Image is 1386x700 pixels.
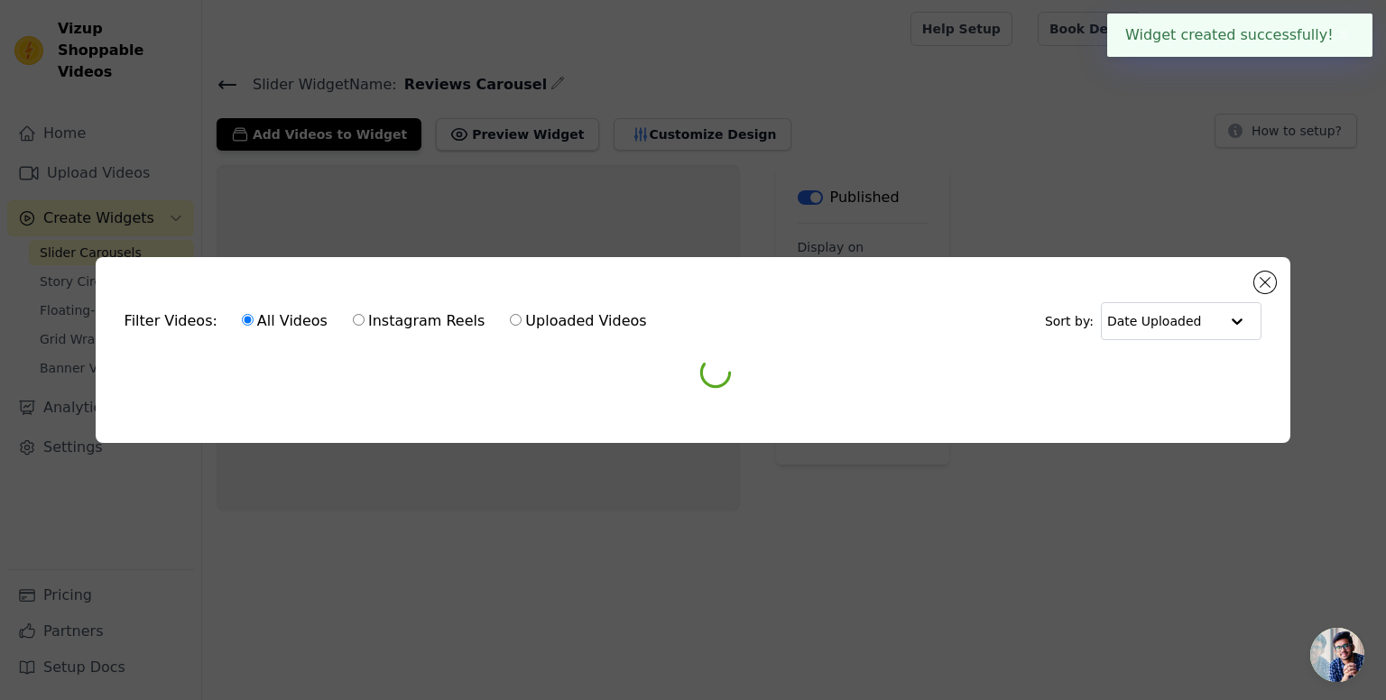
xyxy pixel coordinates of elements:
div: Filter Videos: [125,300,657,342]
label: Uploaded Videos [509,309,647,333]
div: Widget created successfully! [1107,14,1372,57]
div: Open chat [1310,628,1364,682]
label: Instagram Reels [352,309,485,333]
button: Close [1334,24,1354,46]
div: Sort by: [1045,302,1262,340]
button: Close modal [1254,272,1276,293]
label: All Videos [241,309,328,333]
